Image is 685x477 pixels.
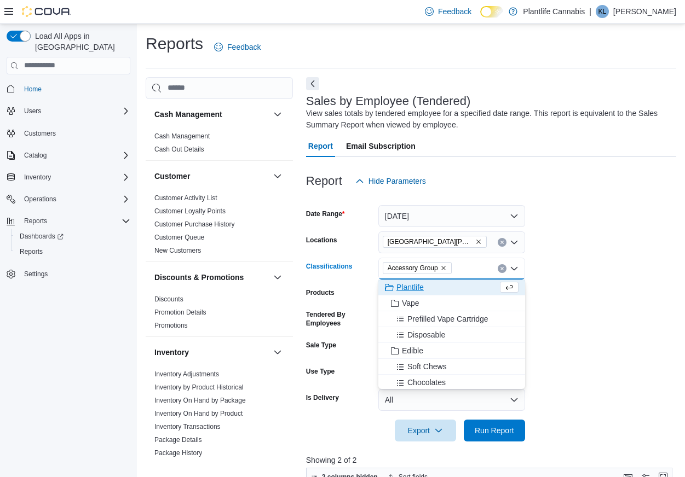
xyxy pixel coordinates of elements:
button: Inventory [2,170,135,185]
span: Email Subscription [346,135,416,157]
button: Users [20,104,45,118]
button: Next [306,77,319,90]
span: Disposable [407,329,445,340]
button: Remove Fort McMurray - Stoney Creek from selection in this group [475,238,482,245]
span: Chocolates [407,377,446,388]
div: Cash Management [146,130,293,160]
button: Disposable [378,327,525,343]
span: Accessory Group [388,263,438,274]
a: Promotions [154,322,188,329]
span: Reports [20,247,43,256]
button: Catalog [2,148,135,163]
a: Inventory On Hand by Product [154,410,243,417]
span: Settings [24,270,48,278]
a: Feedback [421,1,476,22]
span: Customer Queue [154,233,204,242]
p: Plantlife Cannabis [523,5,585,18]
span: Export [401,420,450,441]
span: Users [24,107,41,115]
span: Inventory Adjustments [154,370,219,379]
a: Customers [20,127,60,140]
h3: Sales by Employee (Tendered) [306,95,471,108]
p: | [589,5,591,18]
span: Prefilled Vape Cartridge [407,313,488,324]
h3: Customer [154,171,190,182]
span: Inventory Transactions [154,422,221,431]
a: Home [20,83,46,96]
label: Is Delivery [306,393,339,402]
a: Settings [20,267,52,281]
span: Feedback [438,6,471,17]
label: Locations [306,236,337,245]
a: Discounts [154,295,183,303]
label: Products [306,288,335,297]
button: Clear input [498,238,506,247]
a: Package Details [154,436,202,444]
button: Catalog [20,149,51,162]
button: Customer [154,171,269,182]
a: Customer Activity List [154,194,217,202]
h3: Report [306,174,342,188]
span: Plantlife [396,282,424,293]
span: Discounts [154,295,183,304]
h3: Discounts & Promotions [154,272,244,283]
span: [GEOGRAPHIC_DATA][PERSON_NAME][GEOGRAPHIC_DATA] [388,236,473,247]
span: KL [598,5,607,18]
label: Tendered By Employees [306,310,374,328]
span: Catalog [24,151,47,160]
button: Open list of options [510,238,519,247]
button: Operations [2,191,135,207]
button: Remove Accessory Group from selection in this group [440,265,447,271]
a: Customer Purchase History [154,220,235,228]
label: Use Type [306,367,335,376]
button: Vape [378,295,525,311]
button: Soft Chews [378,359,525,375]
span: Customers [24,129,56,138]
span: Edible [402,345,423,356]
div: Discounts & Promotions [146,293,293,336]
a: Inventory by Product Historical [154,383,244,391]
button: Inventory [154,347,269,358]
div: Customer [146,191,293,261]
span: Customer Loyalty Points [154,207,226,216]
a: Customer Loyalty Points [154,207,226,215]
label: Date Range [306,210,345,218]
button: Hide Parameters [351,170,430,192]
div: Kaitlyn Lee [596,5,609,18]
span: Home [20,82,130,96]
span: Customers [20,126,130,140]
nav: Complex example [7,77,130,311]
button: Inventory [20,171,55,184]
span: Reports [24,217,47,225]
span: Catalog [20,149,130,162]
p: Showing 2 of 2 [306,455,676,466]
span: Users [20,104,130,118]
button: Operations [20,193,61,206]
button: Prefilled Vape Cartridge [378,311,525,327]
span: Operations [20,193,130,206]
a: Promotion Details [154,309,206,316]
button: All [378,389,525,411]
button: Users [2,103,135,119]
a: Feedback [210,36,265,58]
button: Run Report [464,420,525,441]
button: Customers [2,125,135,141]
span: Inventory [20,171,130,184]
a: Cash Management [154,132,210,140]
span: Customer Purchase History [154,220,235,229]
span: Cash Out Details [154,145,204,154]
span: Accessory Group [383,262,452,274]
button: Home [2,81,135,97]
span: Package History [154,449,202,457]
span: Dashboards [20,232,64,241]
a: Reports [15,245,47,258]
button: Reports [11,244,135,259]
h3: Inventory [154,347,189,358]
h1: Reports [146,33,203,55]
a: Cash Out Details [154,146,204,153]
span: Promotions [154,321,188,330]
span: Load All Apps in [GEOGRAPHIC_DATA] [31,31,130,53]
a: Dashboards [15,230,68,243]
